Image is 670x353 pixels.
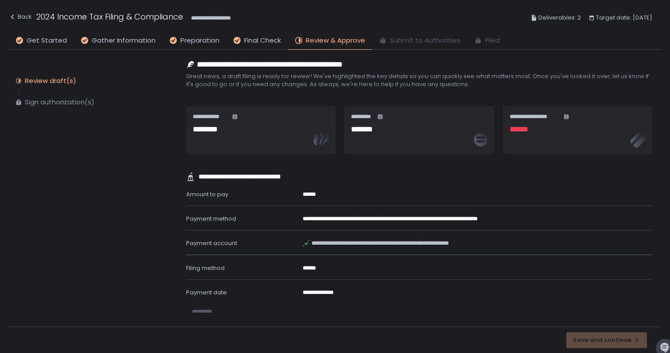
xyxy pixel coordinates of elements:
[27,36,67,46] span: Get Started
[186,264,225,272] span: Filing method
[538,12,581,23] span: Deliverables: 2
[25,76,76,85] div: Review draft(s)
[244,36,281,46] span: Final Check
[186,190,228,198] span: Amount to pay
[92,36,156,46] span: Gather Information
[36,11,183,23] h1: 2024 Income Tax Filing & Compliance
[390,36,460,46] span: Submit to Authorities
[596,12,652,23] span: Target date: [DATE]
[485,36,500,46] span: Filed
[186,72,652,88] span: Great news, a draft filing is ready for review! We've highlighted the key details so you can quic...
[25,98,94,107] div: Sign authorization(s)
[9,11,32,25] button: Back
[186,239,237,247] span: Payment account
[186,214,236,223] span: Payment method
[9,12,32,22] div: Back
[180,36,219,46] span: Preparation
[306,36,365,46] span: Review & Approve
[186,288,227,297] span: Payment date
